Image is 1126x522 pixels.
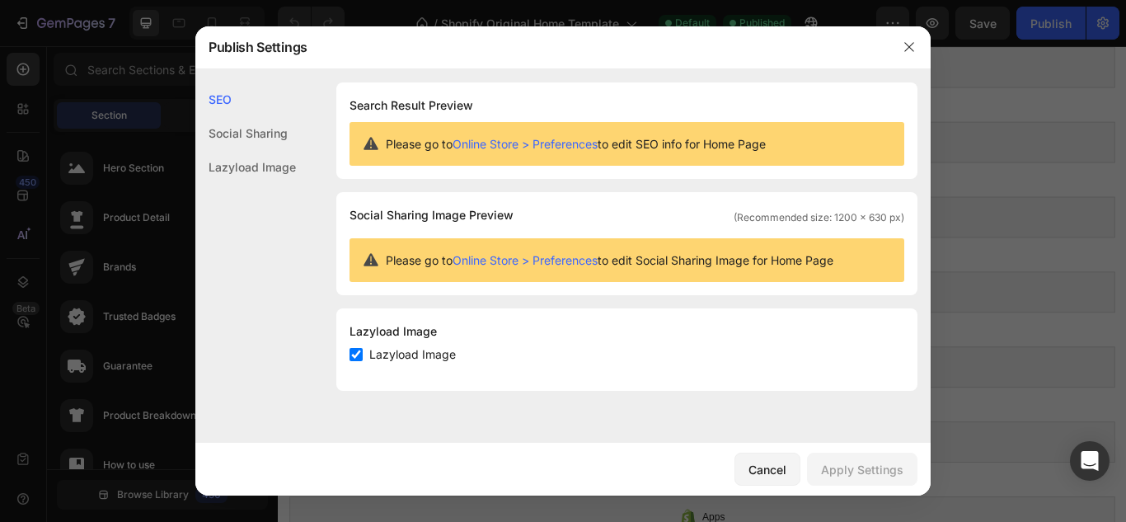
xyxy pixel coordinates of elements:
[350,322,904,341] div: Lazyload Image
[350,96,904,115] h1: Search Result Preview
[748,461,786,478] div: Cancel
[195,82,296,116] div: SEO
[195,116,296,150] div: Social Sharing
[495,102,521,122] span: Apps
[386,135,766,153] span: Please go to to edit SEO info for Home Page
[493,190,523,209] span: Video
[350,205,514,225] span: Social Sharing Image Preview
[195,26,888,68] div: Publish Settings
[734,453,800,486] button: Cancel
[495,15,521,35] span: Apps
[369,345,456,364] span: Lazyload Image
[195,150,296,184] div: Lazyload Image
[807,453,917,486] button: Apply Settings
[453,253,598,267] a: Online Store > Preferences
[495,277,521,297] span: Apps
[1070,441,1110,481] div: Open Intercom Messenger
[821,461,903,478] div: Apply Settings
[386,252,833,269] span: Please go to to edit Social Sharing Image for Home Page
[734,210,904,225] span: (Recommended size: 1200 x 630 px)
[495,364,521,384] span: Apps
[495,452,521,472] span: Apps
[453,137,598,151] a: Online Store > Preferences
